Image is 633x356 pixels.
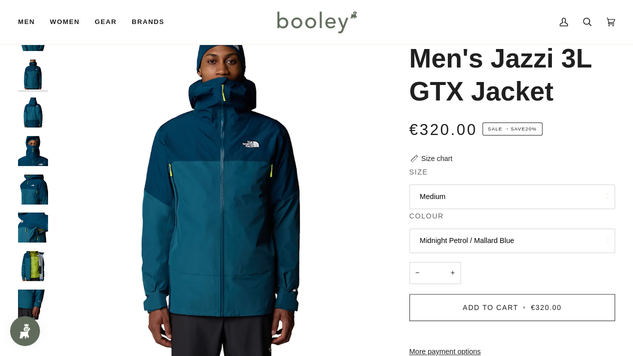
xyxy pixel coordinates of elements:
[444,262,460,284] button: +
[521,303,528,311] span: •
[18,174,48,204] img: The North Face Men's Jazzi 3L GTX Jacket Midnight Petrol / Mallard Blue - Booley Galway
[504,126,511,131] em: •
[18,136,48,166] img: The North Face Men's Jazzi 3L GTX Jacket Midnight Petrol / Mallard Blue - Booley Galway
[95,17,117,27] span: Gear
[18,251,48,281] img: The North Face Men's Jazzi 3L GTX Jacket Midnight Petrol / Mallard Blue - Booley Galway
[18,289,48,319] img: The North Face Men's Jazzi 3L GTX Jacket Midnight Petrol / Mallard Blue - Booley Galway
[409,121,477,138] span: €320.00
[18,212,48,242] img: The North Face Men's Jazzi 3L GTX Jacket Midnight Petrol / Mallard Blue - Booley Galway
[409,42,607,108] h1: Men's Jazzi 3L GTX Jacket
[18,59,48,89] img: The North Face Men's Jazzi 3L GTX Jacket Midnight Petrol / Mallard Blue - Booley Galway
[10,316,40,346] iframe: Button to open loyalty program pop-up
[525,126,537,131] span: 20%
[409,184,615,209] button: Medium
[273,7,360,36] img: Booley
[531,303,561,311] span: €320.00
[18,17,35,27] span: Men
[488,126,502,131] span: Sale
[409,294,615,321] button: Add to Cart • €320.00
[50,17,80,27] span: Women
[421,153,452,164] div: Size chart
[132,17,164,27] span: Brands
[463,303,518,311] span: Add to Cart
[409,228,615,253] button: Midnight Petrol / Mallard Blue
[482,122,542,135] span: Save
[18,97,48,127] img: The North Face Men's Jazzi 3L GTX Jacket Midnight Petrol / Mallard Blue - Booley Galway
[409,211,444,221] span: Colour
[409,167,428,177] span: Size
[409,262,425,284] button: −
[409,262,461,284] input: Quantity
